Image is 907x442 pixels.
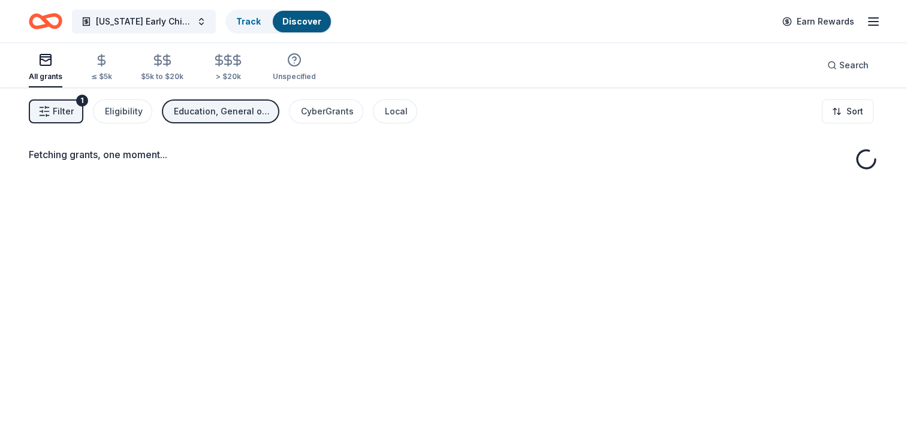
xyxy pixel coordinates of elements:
[162,99,279,123] button: Education, General operations, Projects & programming, Conference, Training and capacity building
[105,104,143,119] div: Eligibility
[818,53,878,77] button: Search
[72,10,216,34] button: [US_STATE] Early Childhood Education
[96,14,192,29] span: [US_STATE] Early Childhood Education
[385,104,408,119] div: Local
[289,99,363,123] button: CyberGrants
[212,49,244,87] button: > $20k
[775,11,861,32] a: Earn Rewards
[53,104,74,119] span: Filter
[373,99,417,123] button: Local
[174,104,270,119] div: Education, General operations, Projects & programming, Conference, Training and capacity building
[91,49,112,87] button: ≤ $5k
[225,10,332,34] button: TrackDiscover
[839,58,869,72] span: Search
[29,48,62,87] button: All grants
[76,95,88,107] div: 1
[29,72,62,81] div: All grants
[822,99,873,123] button: Sort
[29,7,62,35] a: Home
[846,104,863,119] span: Sort
[91,72,112,81] div: ≤ $5k
[29,99,83,123] button: Filter1
[93,99,152,123] button: Eligibility
[273,48,316,87] button: Unspecified
[29,147,878,162] div: Fetching grants, one moment...
[212,72,244,81] div: > $20k
[301,104,354,119] div: CyberGrants
[273,72,316,81] div: Unspecified
[236,16,261,26] a: Track
[141,72,183,81] div: $5k to $20k
[282,16,321,26] a: Discover
[141,49,183,87] button: $5k to $20k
